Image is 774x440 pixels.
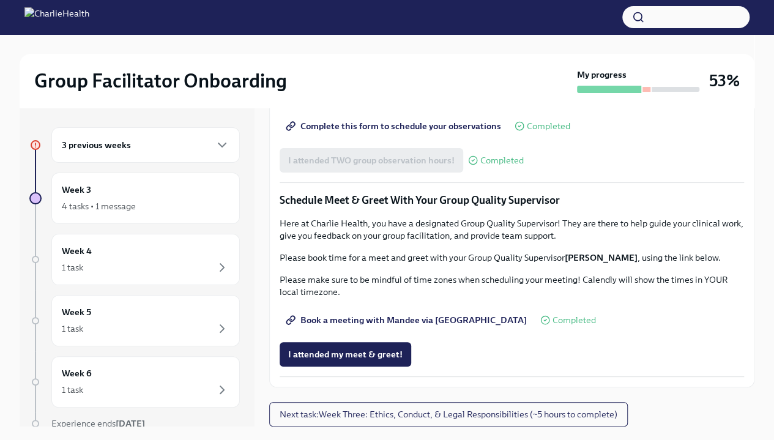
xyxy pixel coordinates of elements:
[29,234,240,285] a: Week 41 task
[51,127,240,163] div: 3 previous weeks
[288,314,527,326] span: Book a meeting with Mandee via [GEOGRAPHIC_DATA]
[62,200,136,212] div: 4 tasks • 1 message
[280,408,617,420] span: Next task : Week Three: Ethics, Conduct, & Legal Responsibilities (~5 hours to complete)
[709,70,740,92] h3: 53%
[62,323,83,335] div: 1 task
[62,367,92,380] h6: Week 6
[280,217,744,242] p: Here at Charlie Health, you have a designated Group Quality Supervisor! They are there to help gu...
[527,122,570,131] span: Completed
[280,252,744,264] p: Please book time for a meet and greet with your Group Quality Supervisor , using the link below.
[29,295,240,346] a: Week 51 task
[577,69,627,81] strong: My progress
[62,244,92,258] h6: Week 4
[34,69,287,93] h2: Group Facilitator Onboarding
[280,114,510,138] a: Complete this form to schedule your observations
[280,308,535,332] a: Book a meeting with Mandee via [GEOGRAPHIC_DATA]
[553,316,596,325] span: Completed
[62,261,83,274] div: 1 task
[280,193,744,207] p: Schedule Meet & Greet With Your Group Quality Supervisor
[116,418,145,429] strong: [DATE]
[24,7,89,27] img: CharlieHealth
[29,173,240,224] a: Week 34 tasks • 1 message
[29,356,240,408] a: Week 61 task
[62,138,131,152] h6: 3 previous weeks
[62,183,91,196] h6: Week 3
[280,274,744,298] p: Please make sure to be mindful of time zones when scheduling your meeting! Calendly will show the...
[51,418,145,429] span: Experience ends
[280,342,411,367] button: I attended my meet & greet!
[62,305,91,319] h6: Week 5
[62,384,83,396] div: 1 task
[288,120,501,132] span: Complete this form to schedule your observations
[288,348,403,360] span: I attended my meet & greet!
[565,252,638,263] strong: [PERSON_NAME]
[480,156,524,165] span: Completed
[269,402,628,427] button: Next task:Week Three: Ethics, Conduct, & Legal Responsibilities (~5 hours to complete)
